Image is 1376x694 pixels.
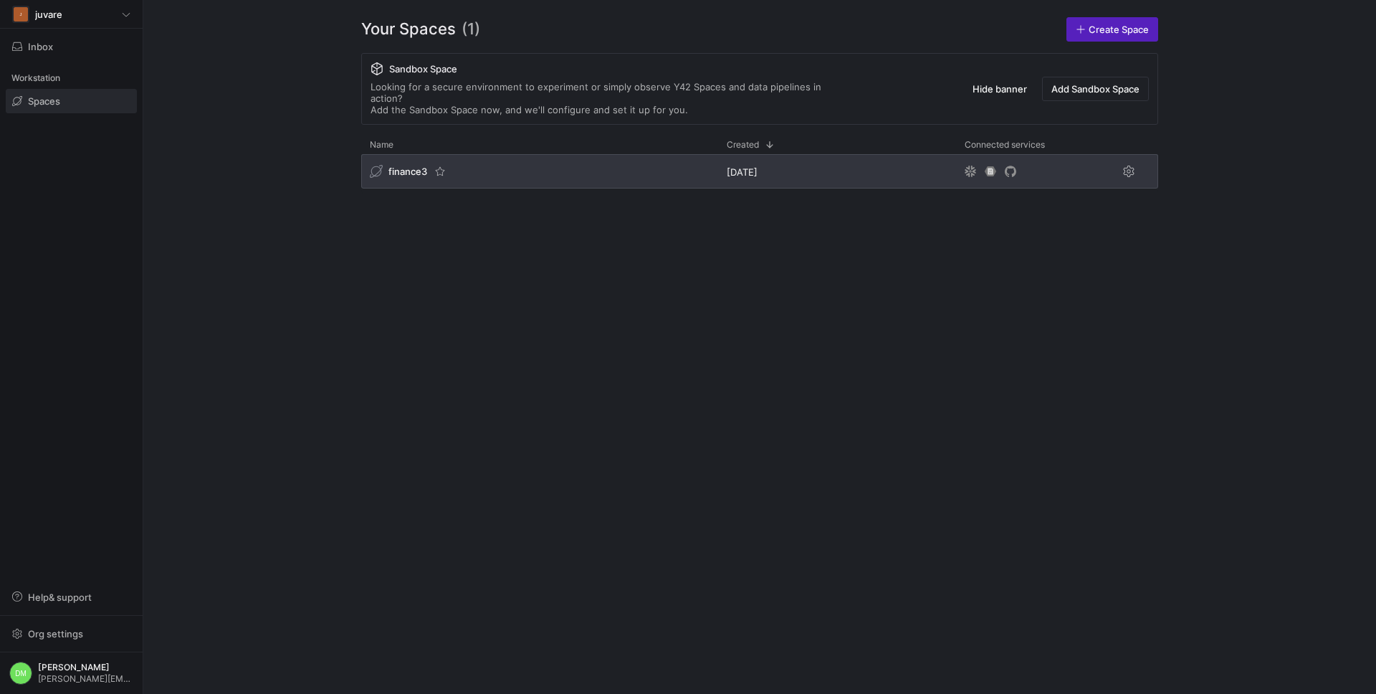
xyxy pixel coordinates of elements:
[1051,83,1139,95] span: Add Sandbox Space
[28,628,83,640] span: Org settings
[6,34,137,59] button: Inbox
[6,629,137,641] a: Org settings
[388,166,427,177] span: finance3
[6,658,137,688] button: DM[PERSON_NAME][PERSON_NAME][EMAIL_ADDRESS][PERSON_NAME][DOMAIN_NAME]
[28,95,60,107] span: Spaces
[361,17,456,42] span: Your Spaces
[35,9,62,20] span: juvare
[6,67,137,89] div: Workstation
[6,622,137,646] button: Org settings
[1066,17,1158,42] a: Create Space
[1089,24,1149,35] span: Create Space
[371,81,851,115] div: Looking for a secure environment to experiment or simply observe Y42 Spaces and data pipelines in...
[361,154,1158,194] div: Press SPACE to select this row.
[370,140,393,150] span: Name
[727,166,758,178] span: [DATE]
[38,662,133,672] span: [PERSON_NAME]
[462,17,480,42] span: (1)
[727,140,759,150] span: Created
[6,585,137,609] button: Help& support
[28,591,92,603] span: Help & support
[963,77,1036,101] button: Hide banner
[973,83,1027,95] span: Hide banner
[14,7,28,22] div: J
[1042,77,1149,101] button: Add Sandbox Space
[9,662,32,685] div: DM
[38,674,133,684] span: [PERSON_NAME][EMAIL_ADDRESS][PERSON_NAME][DOMAIN_NAME]
[389,63,457,75] span: Sandbox Space
[6,89,137,113] a: Spaces
[965,140,1045,150] span: Connected services
[28,41,53,52] span: Inbox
